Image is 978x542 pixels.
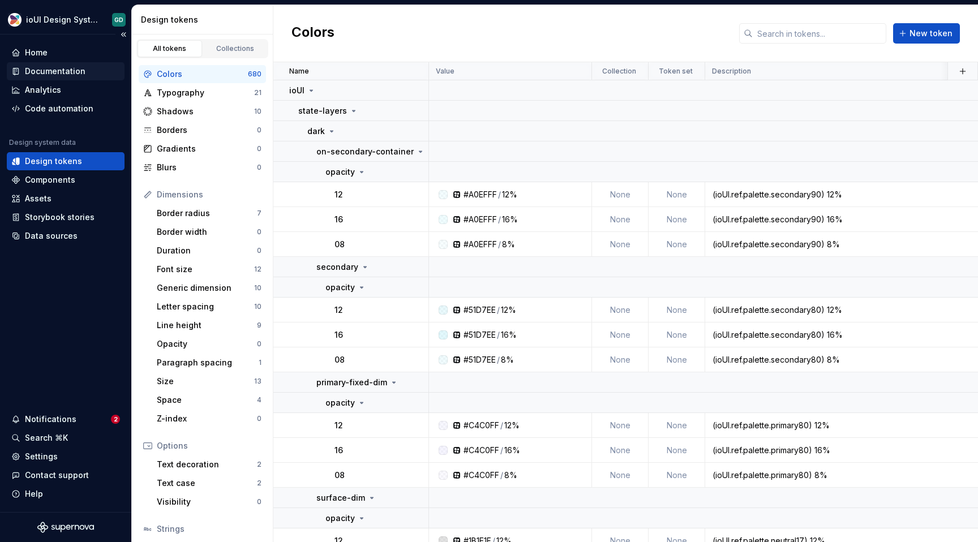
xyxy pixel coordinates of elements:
[254,107,261,116] div: 10
[316,146,414,157] p: on-secondary-container
[257,163,261,172] div: 0
[649,322,705,347] td: None
[592,207,649,232] td: None
[464,470,499,481] div: #C4C0FF
[115,27,131,42] button: Collapse sidebar
[141,44,198,53] div: All tokens
[464,189,497,200] div: #A0EFFF
[334,329,343,341] p: 16
[649,207,705,232] td: None
[257,144,261,153] div: 0
[592,438,649,463] td: None
[157,87,254,98] div: Typography
[257,339,261,349] div: 0
[7,100,125,118] a: Code automation
[504,445,520,456] div: 16%
[7,466,125,484] button: Contact support
[497,354,500,365] div: /
[649,438,705,463] td: None
[157,68,248,80] div: Colors
[325,397,355,408] p: opacity
[26,14,98,25] div: ioUI Design System
[254,377,261,386] div: 13
[207,44,264,53] div: Collections
[316,377,387,388] p: primary-fixed-dim
[7,208,125,226] a: Storybook stories
[307,126,325,137] p: dark
[504,420,520,431] div: 12%
[257,321,261,330] div: 9
[157,264,254,275] div: Font size
[152,372,266,390] a: Size13
[7,410,125,428] button: Notifications2
[334,189,343,200] p: 12
[316,492,365,504] p: surface-dim
[325,513,355,524] p: opacity
[291,23,334,44] h2: Colors
[7,227,125,245] a: Data sources
[7,485,125,503] button: Help
[325,282,355,293] p: opacity
[152,391,266,409] a: Space4
[152,335,266,353] a: Opacity0
[157,143,257,154] div: Gradients
[111,415,120,424] span: 2
[114,15,123,24] div: GD
[157,189,261,200] div: Dimensions
[157,338,257,350] div: Opacity
[25,66,85,77] div: Documentation
[25,451,58,462] div: Settings
[157,376,254,387] div: Size
[257,126,261,135] div: 0
[602,67,636,76] p: Collection
[257,227,261,236] div: 0
[25,103,93,114] div: Code automation
[659,67,693,76] p: Token set
[254,302,261,311] div: 10
[498,189,501,200] div: /
[7,62,125,80] a: Documentation
[497,329,500,341] div: /
[254,283,261,292] div: 10
[649,413,705,438] td: None
[152,354,266,372] a: Paragraph spacing1
[257,209,261,218] div: 7
[157,394,257,406] div: Space
[139,65,266,83] a: Colors680
[334,354,345,365] p: 08
[464,329,496,341] div: #51D7EE
[8,13,22,27] img: 29c53f4a-e651-4209-9578-40d578870ae6.png
[7,171,125,189] a: Components
[157,282,254,294] div: Generic dimension
[141,14,268,25] div: Design tokens
[498,214,501,225] div: /
[500,445,503,456] div: /
[152,204,266,222] a: Border radius7
[289,85,304,96] p: ioUI
[501,354,514,365] div: 8%
[157,440,261,451] div: Options
[436,67,454,76] p: Value
[649,232,705,257] td: None
[592,347,649,372] td: None
[257,414,261,423] div: 0
[7,152,125,170] a: Design tokens
[257,460,261,469] div: 2
[501,304,516,316] div: 12%
[257,246,261,255] div: 0
[502,214,518,225] div: 16%
[37,522,94,533] a: Supernova Logo
[502,239,515,250] div: 8%
[592,322,649,347] td: None
[25,174,75,186] div: Components
[289,67,309,76] p: Name
[464,354,496,365] div: #51D7EE
[157,413,257,424] div: Z-index
[152,316,266,334] a: Line height9
[712,67,751,76] p: Description
[649,182,705,207] td: None
[157,523,261,535] div: Strings
[152,410,266,428] a: Z-index0
[504,470,517,481] div: 8%
[139,121,266,139] a: Borders0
